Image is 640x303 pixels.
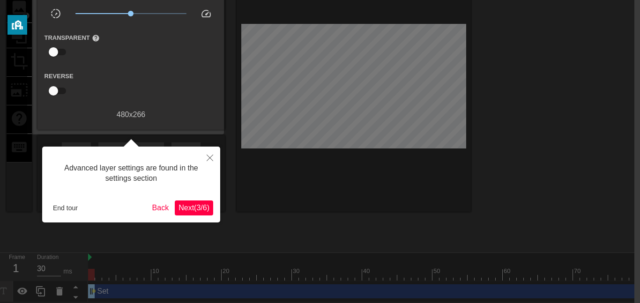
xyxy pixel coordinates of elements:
[175,200,213,215] button: Next
[200,147,220,168] button: Close
[7,15,27,35] button: privacy banner
[49,154,213,193] div: Advanced layer settings are found in the settings section
[149,200,173,215] button: Back
[49,201,82,215] button: End tour
[179,204,209,212] span: Next ( 3 / 6 )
